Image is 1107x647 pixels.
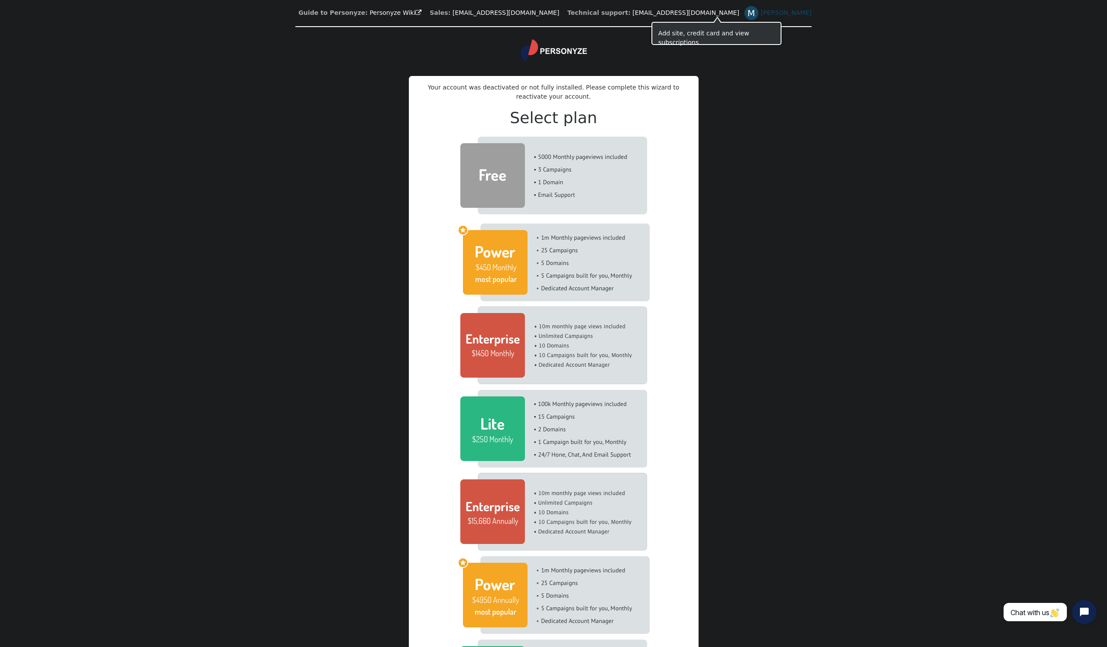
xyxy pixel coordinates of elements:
[370,9,422,16] a: Personyze Wiki
[658,29,775,38] div: Add site, credit card and view subscriptions
[415,10,422,16] span: 
[744,6,758,20] div: M
[423,106,685,130] h2: Select plan
[452,9,559,16] a: [EMAIL_ADDRESS][DOMAIN_NAME]
[428,84,679,100] span: Your account was deactivated or not fully installed. Please complete this wizard to reactivate yo...
[567,9,631,16] b: Technical support:
[521,39,587,61] img: logo.svg
[298,9,368,16] b: Guide to Personyze:
[744,9,812,16] a: M[PERSON_NAME]
[430,9,451,16] b: Sales:
[633,9,740,16] a: [EMAIL_ADDRESS][DOMAIN_NAME]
